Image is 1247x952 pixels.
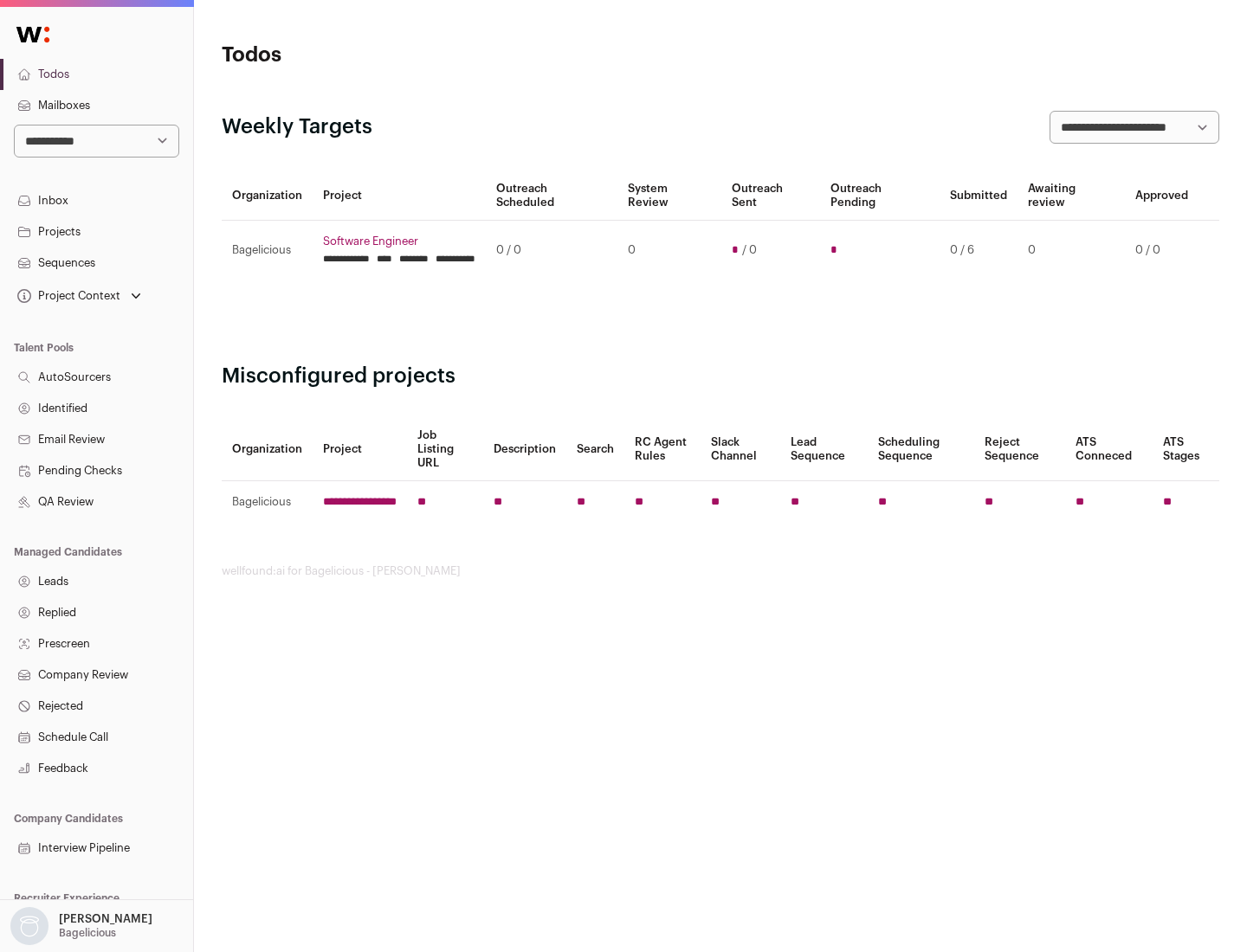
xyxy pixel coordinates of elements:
td: 0 / 0 [486,221,617,280]
div: Project Context [14,289,120,303]
td: 0 [1018,221,1125,280]
td: 0 [617,221,720,280]
th: Reject Sequence [974,418,1066,481]
th: Project [313,418,407,481]
td: Bagelicious [222,221,313,280]
th: RC Agent Rules [624,418,700,481]
th: Outreach Scheduled [486,171,617,221]
h2: Misconfigured projects [222,363,1219,390]
footer: wellfound:ai for Bagelicious - [PERSON_NAME] [222,564,1219,578]
td: Bagelicious [222,481,313,524]
th: Slack Channel [701,418,780,481]
th: Organization [222,171,313,221]
td: 0 / 6 [940,221,1018,280]
p: Bagelicious [59,926,116,940]
th: Lead Sequence [780,418,868,481]
th: Outreach Sent [721,171,821,221]
th: Outreach Pending [820,171,939,221]
th: Awaiting review [1018,171,1125,221]
img: Wellfound [7,17,59,52]
th: Search [566,418,624,481]
th: Submitted [940,171,1018,221]
th: Approved [1125,171,1199,221]
th: Project [313,171,486,221]
th: Description [483,418,566,481]
th: ATS Conneced [1065,418,1152,481]
p: [PERSON_NAME] [59,912,152,926]
th: System Review [617,171,720,221]
button: Open dropdown [7,907,156,945]
th: ATS Stages [1153,418,1219,481]
h1: Todos [222,42,554,69]
span: / 0 [742,243,757,257]
a: Software Engineer [323,235,475,248]
h2: Weekly Targets [222,113,372,141]
th: Scheduling Sequence [868,418,974,481]
th: Job Listing URL [407,418,483,481]
td: 0 / 0 [1125,221,1199,280]
button: Open dropdown [14,284,145,308]
th: Organization [222,418,313,481]
img: nopic.png [10,907,48,945]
